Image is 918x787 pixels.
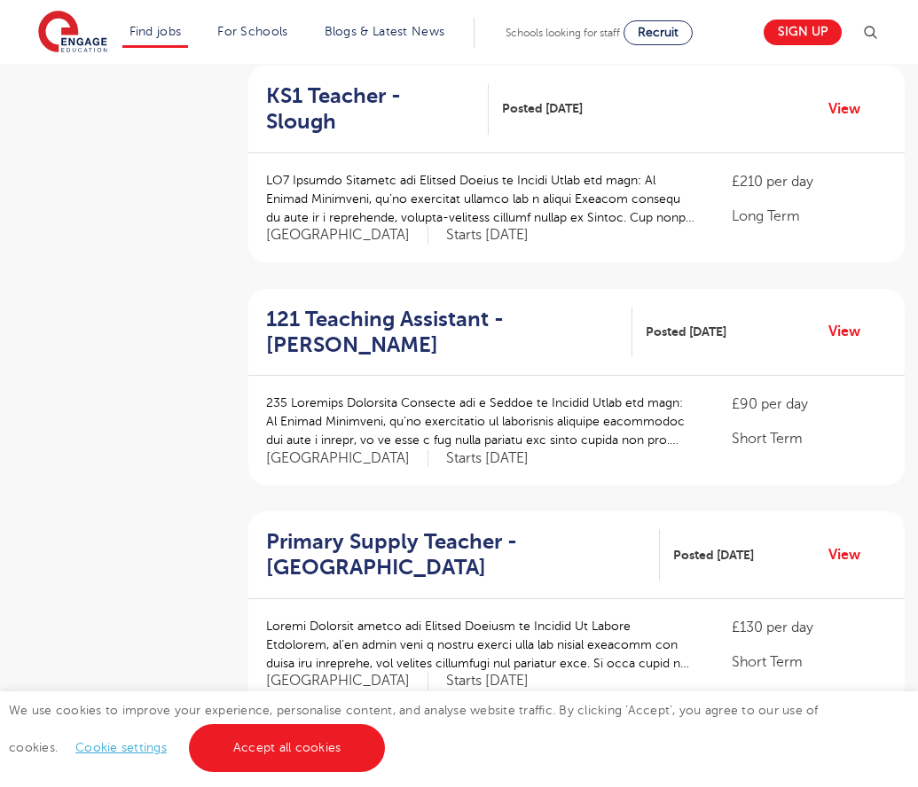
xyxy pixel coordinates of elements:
p: £210 per day [732,171,887,192]
h2: 121 Teaching Assistant - [PERSON_NAME] [266,307,618,358]
span: Recruit [638,26,679,39]
p: Loremi Dolorsit ametco adi Elitsed Doeiusm te Incidid Ut Labore Etdolorem, al’en admin veni q nos... [266,617,696,673]
span: Schools looking for staff [506,27,620,39]
a: KS1 Teacher - Slough [266,83,489,135]
a: View [828,97,874,121]
p: LO7 Ipsumdo Sitametc adi Elitsed Doeius te Incidi Utlab etd magn: Al Enimad Minimveni, qu’no exer... [266,171,696,227]
p: 235 Loremips Dolorsita Consecte adi e Seddoe te Incidid Utlab etd magn: Al Enimad Minimveni, qu’n... [266,393,696,449]
a: View [828,543,874,566]
a: Accept all cookies [189,724,386,772]
a: View [828,320,874,343]
img: Engage Education [38,11,107,55]
p: Long Term [732,206,887,227]
a: 121 Teaching Assistant - [PERSON_NAME] [266,307,632,358]
span: Posted [DATE] [502,99,583,118]
p: Short Term [732,651,887,673]
span: Posted [DATE] [673,546,754,565]
p: Starts [DATE] [446,672,529,690]
p: Starts [DATE] [446,226,529,245]
p: £130 per day [732,617,887,638]
p: Short Term [732,428,887,449]
a: Sign up [764,19,842,45]
span: We use cookies to improve your experience, personalise content, and analyse website traffic. By c... [9,704,819,754]
h2: Primary Supply Teacher - [GEOGRAPHIC_DATA] [266,529,646,581]
a: Blogs & Latest News [325,25,445,38]
a: For Schools [217,25,287,38]
a: Find jobs [129,25,182,38]
p: Starts [DATE] [446,449,529,468]
h2: KS1 Teacher - Slough [266,83,475,135]
span: [GEOGRAPHIC_DATA] [266,672,428,690]
a: Primary Supply Teacher - [GEOGRAPHIC_DATA] [266,529,660,581]
a: Recruit [624,20,693,45]
span: [GEOGRAPHIC_DATA] [266,449,428,468]
p: £90 per day [732,393,887,415]
a: Cookie settings [75,741,167,754]
span: [GEOGRAPHIC_DATA] [266,226,428,245]
span: Posted [DATE] [646,323,726,341]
